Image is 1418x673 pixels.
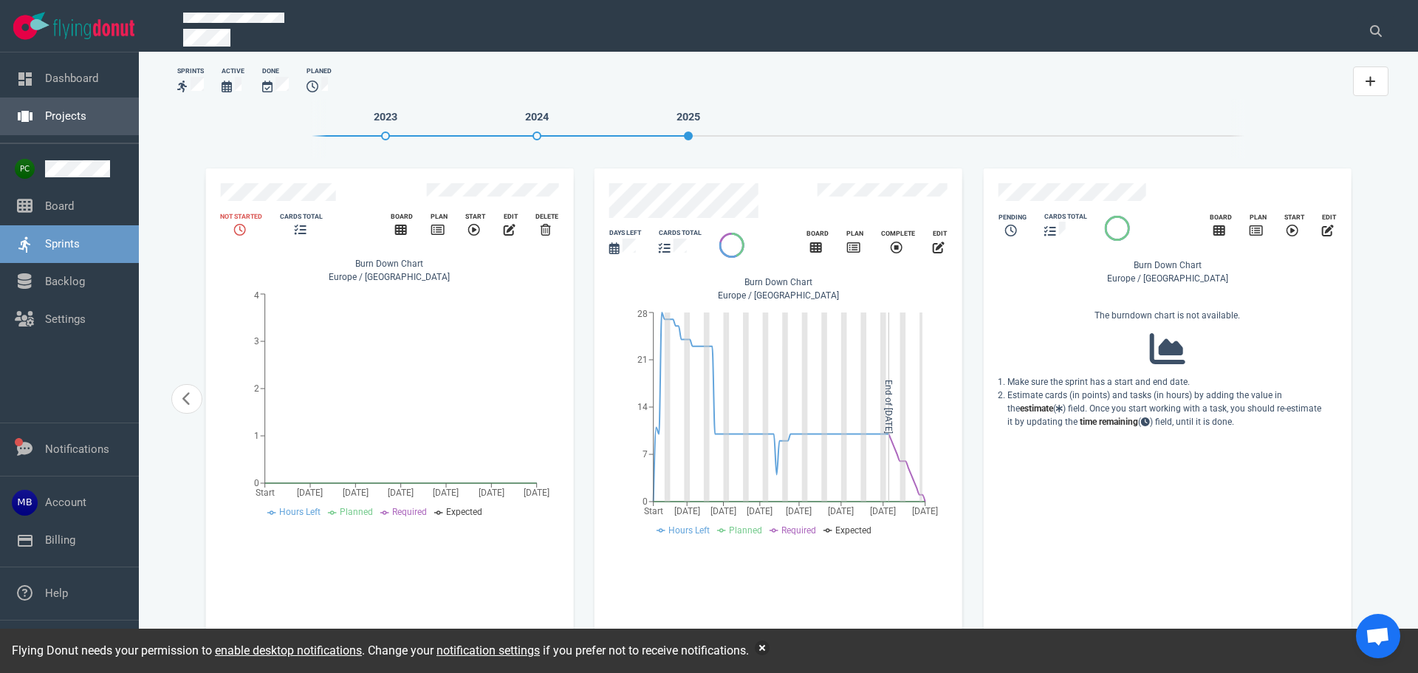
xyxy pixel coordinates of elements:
a: enable desktop notifications [215,643,362,657]
div: edit [1322,213,1337,222]
span: 2023 [374,111,397,123]
span: Expected [835,525,871,536]
tspan: Start [644,505,663,516]
tspan: [DATE] [829,505,854,516]
a: Account [45,496,86,509]
div: Plan [431,212,448,222]
div: edit [503,212,518,222]
a: Board [1210,213,1232,240]
div: Not Started [220,212,262,222]
div: Plan [1250,213,1267,222]
tspan: [DATE] [388,488,414,498]
a: Backlog [45,275,85,288]
div: days left [609,228,641,238]
span: 2024 [525,111,549,123]
div: Europe / [GEOGRAPHIC_DATA] [609,276,948,305]
div: Open de chat [1356,614,1400,658]
span: Burn Down Chart [355,259,423,269]
strong: time remaining [1080,417,1138,427]
span: Burn Down Chart [744,277,812,287]
tspan: 14 [637,402,648,412]
span: Planned [340,507,373,517]
tspan: [DATE] [297,488,323,498]
tspan: 0 [253,478,258,488]
div: Plan [846,229,863,239]
div: Board [806,229,829,239]
tspan: Start [255,488,274,498]
tspan: [DATE] [524,488,549,498]
a: Board [806,229,829,256]
span: Flying Donut needs your permission to [12,643,362,657]
tspan: 28 [637,309,648,319]
span: Required [392,507,427,517]
a: Projects [45,109,86,123]
tspan: [DATE] [433,488,459,498]
a: Notifications [45,443,109,456]
div: cards total [1044,212,1087,222]
tspan: End of [DATE] [883,380,894,434]
span: Expected [446,507,482,517]
div: Start [1284,213,1304,222]
span: Hours Left [668,525,710,536]
section: carousel-slider [195,158,1362,640]
tspan: [DATE] [674,505,700,516]
div: Delete [535,212,558,222]
div: Board [391,212,413,222]
tspan: [DATE] [871,505,897,516]
tspan: 3 [253,336,258,346]
a: Help [45,587,68,600]
div: slide 9 of 11 [195,158,584,640]
tspan: [DATE] [710,505,736,516]
tspan: 0 [643,496,648,507]
tspan: 4 [253,290,258,301]
img: Flying Donut text logo [53,19,134,39]
tspan: 1 [253,431,258,441]
div: cards total [280,212,323,222]
span: Required [781,525,816,536]
a: notification settings [436,643,540,657]
strong: estimate [1020,403,1053,414]
tspan: 21 [637,355,648,365]
li: Estimate cards (in points) and tasks (in hours) by adding the value in the ( ) field. Once you st... [1007,389,1328,428]
div: Pending [999,213,1027,222]
span: 2025 [677,111,700,123]
tspan: [DATE] [787,505,812,516]
tspan: 7 [643,449,648,460]
a: Dashboard [45,72,98,85]
div: slide 10 of 11 [584,158,973,640]
div: edit [933,229,948,239]
tspan: [DATE] [479,488,504,498]
span: Hours Left [279,507,321,517]
div: Planed [306,66,332,76]
div: The burndown chart is not available. [999,309,1337,322]
span: . Change your if you prefer not to receive notifications. [362,643,749,657]
div: Start [465,212,485,222]
tspan: [DATE] [343,488,369,498]
a: Sprints [45,237,80,250]
span: Planned [729,525,762,536]
div: Sprints [177,66,204,76]
a: Board [45,199,74,213]
tspan: [DATE] [913,505,939,516]
li: Make sure the sprint has a start and end date. [1007,375,1328,389]
div: Complete [881,229,915,239]
div: Active [222,66,244,76]
a: Settings [45,312,86,326]
div: Done [262,66,289,76]
span: Burn Down Chart [1134,260,1202,270]
a: Board [391,212,413,239]
div: Europe / [GEOGRAPHIC_DATA] [999,259,1337,288]
tspan: 2 [253,383,258,394]
div: Europe / [GEOGRAPHIC_DATA] [220,257,558,287]
a: Billing [45,533,75,547]
div: cards total [659,228,702,238]
div: slide 11 of 11 [973,158,1362,640]
div: Board [1210,213,1232,222]
tspan: [DATE] [747,505,773,516]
